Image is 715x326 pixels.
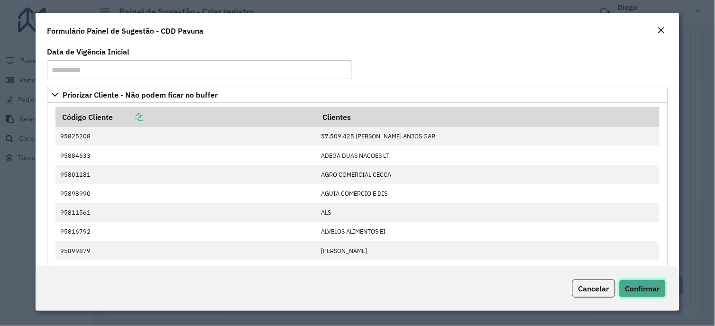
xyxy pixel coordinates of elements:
[55,146,316,165] td: 95884633
[316,146,660,165] td: ADEGA DUAS NACOES LT
[316,184,660,203] td: AGUIA COMERCIO E DIS
[55,222,316,241] td: 95816792
[55,260,316,279] td: 95803677
[316,241,660,260] td: [PERSON_NAME]
[55,203,316,222] td: 95811561
[113,112,143,122] a: Copiar
[55,107,316,127] th: Código Cliente
[625,284,660,293] span: Confirmar
[55,184,316,203] td: 95898990
[572,280,615,298] button: Cancelar
[619,280,666,298] button: Confirmar
[316,107,660,127] th: Clientes
[316,203,660,222] td: ALS
[47,25,203,36] h4: Formulário Painel de Sugestão - CDD Pavuna
[55,165,316,184] td: 95801181
[316,127,660,146] td: 57.509.425 [PERSON_NAME] ANJOS GAR
[47,46,129,57] label: Data de Vigência Inicial
[658,27,665,34] em: Fechar
[63,91,218,99] span: Priorizar Cliente - Não podem ficar no buffer
[578,284,609,293] span: Cancelar
[55,241,316,260] td: 95899879
[47,87,668,103] a: Priorizar Cliente - Não podem ficar no buffer
[316,260,660,279] td: [PERSON_NAME]
[655,25,668,37] button: Close
[316,222,660,241] td: ALVELOS ALIMENTOS EI
[55,127,316,146] td: 95825208
[316,165,660,184] td: AGRO COMERCIAL CECCA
